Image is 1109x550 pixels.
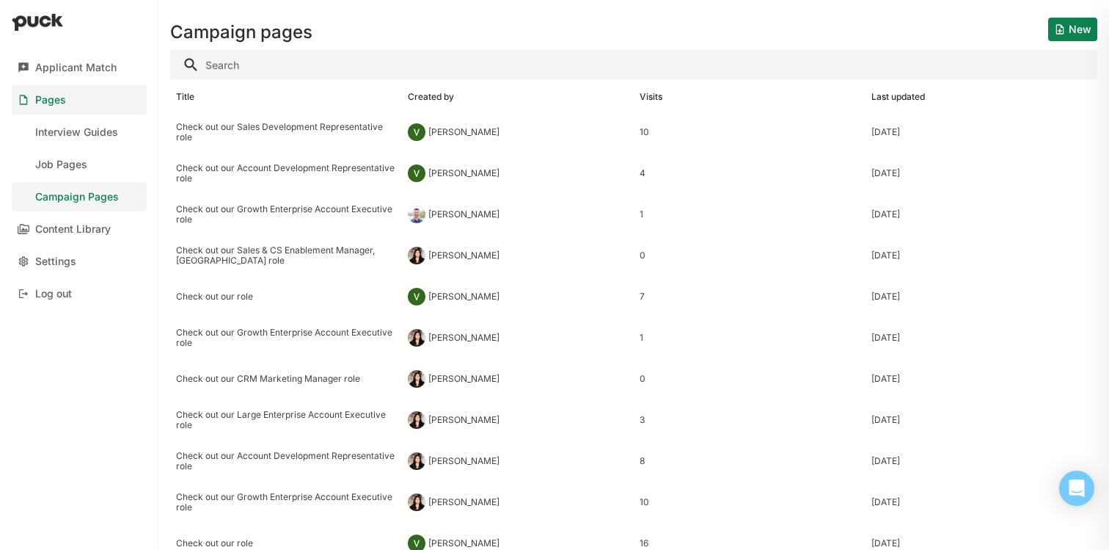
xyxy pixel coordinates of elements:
[12,214,147,244] a: Content Library
[35,126,118,139] div: Interview Guides
[640,127,860,137] div: 10
[640,168,860,178] div: 4
[640,333,860,343] div: 1
[428,456,499,466] div: [PERSON_NAME]
[408,92,454,102] div: Created by
[176,410,396,431] div: Check out our Large Enterprise Account Executive role
[176,92,194,102] div: Title
[428,497,499,507] div: [PERSON_NAME]
[176,163,396,184] div: Check out our Account Development Representative role
[12,247,147,276] a: Settings
[12,53,147,82] a: Applicant Match
[35,223,111,236] div: Content Library
[871,127,900,137] div: [DATE]
[176,374,396,384] div: Check out our CRM Marketing Manager role
[428,168,499,178] div: [PERSON_NAME]
[176,245,396,267] div: Check out our Sales & CS Enablement Manager, [GEOGRAPHIC_DATA] role
[640,538,860,549] div: 16
[35,288,72,300] div: Log out
[640,250,860,261] div: 0
[871,292,900,302] div: [DATE]
[871,456,900,466] div: [DATE]
[428,250,499,261] div: [PERSON_NAME]
[428,292,499,302] div: [PERSON_NAME]
[871,168,900,178] div: [DATE]
[640,497,860,507] div: 10
[176,328,396,349] div: Check out our Growth Enterprise Account Executive role
[871,92,925,102] div: Last updated
[871,538,900,549] div: [DATE]
[12,150,147,179] a: Job Pages
[428,333,499,343] div: [PERSON_NAME]
[871,374,900,384] div: [DATE]
[871,250,900,261] div: [DATE]
[35,159,87,171] div: Job Pages
[640,374,860,384] div: 0
[176,451,396,472] div: Check out our Account Development Representative role
[428,209,499,220] div: [PERSON_NAME]
[640,292,860,302] div: 7
[428,374,499,384] div: [PERSON_NAME]
[176,538,396,549] div: Check out our role
[871,415,900,425] div: [DATE]
[170,50,1097,79] input: Search
[1059,471,1094,506] div: Open Intercom Messenger
[176,204,396,225] div: Check out our Growth Enterprise Account Executive role
[35,94,66,106] div: Pages
[176,492,396,513] div: Check out our Growth Enterprise Account Executive role
[428,415,499,425] div: [PERSON_NAME]
[12,182,147,211] a: Campaign Pages
[640,456,860,466] div: 8
[35,256,76,268] div: Settings
[176,122,396,143] div: Check out our Sales Development Representative role
[640,92,662,102] div: Visits
[640,415,860,425] div: 3
[871,333,900,343] div: [DATE]
[871,209,900,220] div: [DATE]
[871,497,900,507] div: [DATE]
[12,117,147,147] a: Interview Guides
[640,209,860,220] div: 1
[1048,18,1097,41] button: New
[176,292,396,302] div: Check out our role
[12,85,147,115] a: Pages
[428,127,499,137] div: [PERSON_NAME]
[35,191,119,203] div: Campaign Pages
[35,62,117,74] div: Applicant Match
[428,538,499,549] div: [PERSON_NAME]
[170,23,312,41] h1: Campaign pages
